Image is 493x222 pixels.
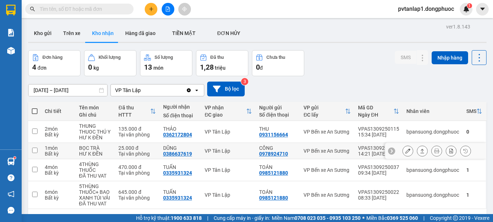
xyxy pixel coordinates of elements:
[304,148,351,154] div: VP Bến xe An Sương
[205,192,252,198] div: VP Tân Lập
[45,132,72,138] div: Bất kỳ
[118,112,150,118] div: HTTT
[79,183,112,201] div: 5THÙNG THUỐC+ BAO XANH TÚI VẢI
[466,167,482,173] div: 1
[466,192,482,198] div: 1
[194,87,200,93] svg: open
[171,215,202,221] strong: 1900 633 818
[406,192,459,198] div: bpansuong.dongphuoc
[79,151,112,157] div: HƯ K ĐỀN
[406,129,459,135] div: bpansuong.dongphuoc
[32,63,36,71] span: 4
[99,55,121,60] div: Khối lượng
[93,65,99,71] span: kg
[163,164,197,170] div: TUẤN
[423,214,424,222] span: |
[45,195,72,201] div: Bất kỳ
[463,6,470,12] img: icon-new-feature
[163,151,192,157] div: 0386637619
[256,63,260,71] span: 0
[358,126,399,132] div: VPAS1309250115
[272,214,361,222] span: Miền Nam
[84,50,136,76] button: Khối lượng0kg
[358,189,399,195] div: VPAS1309250022
[205,112,246,118] div: ĐC giao
[432,51,468,64] button: Nhập hàng
[186,87,192,93] svg: Clear value
[79,145,112,151] div: BỌC TRÀ
[163,145,197,151] div: DŨNG
[8,207,14,214] span: message
[118,164,156,170] div: 470.000 đ
[304,167,351,173] div: VP Bến xe An Sương
[57,25,86,42] button: Trên xe
[259,151,288,157] div: 0978924710
[86,25,119,42] button: Kho nhận
[362,217,365,219] span: ⚪️
[200,63,214,71] span: 1,28
[28,25,57,42] button: Kho gửi
[28,50,80,76] button: Đơn hàng4đơn
[45,164,72,170] div: 4 món
[466,129,482,135] div: 0
[45,170,72,176] div: Bất kỳ
[165,6,170,12] span: file-add
[453,216,458,221] span: copyright
[214,214,270,222] span: Cung cấp máy in - giấy in:
[259,189,296,195] div: TOÁN
[446,23,470,31] div: ver 1.8.143
[295,215,361,221] strong: 0708 023 035 - 0935 103 250
[79,173,112,179] div: ĐÃ THU VAT
[45,126,72,132] div: 2 món
[259,105,296,110] div: Người gửi
[8,191,14,197] span: notification
[45,108,72,114] div: Chi tiết
[358,195,399,201] div: 08:33 [DATE]
[260,65,263,71] span: đ
[14,157,16,159] sup: 1
[392,4,460,13] span: pvtanlap1.dongphuoc
[45,189,72,195] div: 6 món
[207,82,245,96] button: Bộ lọc
[354,102,403,121] th: Toggle SortBy
[304,129,351,135] div: VP Bến xe An Sương
[215,65,226,71] span: triệu
[88,63,92,71] span: 0
[79,161,112,173] div: 4THÙNG THUỐC
[479,6,486,12] span: caret-down
[40,5,125,13] input: Tìm tên, số ĐT hoặc mã đơn
[205,167,252,173] div: VP Tân Lập
[7,47,15,55] img: warehouse-icon
[366,214,418,222] span: Miền Bắc
[79,123,112,135] div: THUNG THUOC THÚ Y
[358,105,393,110] div: Mã GD
[196,50,248,76] button: Đã thu1,28 triệu
[304,105,345,110] div: VP gửi
[119,25,161,42] button: Hàng đã giao
[358,145,399,151] div: VPAS1309250101
[163,195,192,201] div: 0335931324
[43,55,62,60] div: Đơn hàng
[476,3,489,16] button: caret-down
[395,51,416,64] button: SMS
[201,102,256,121] th: Toggle SortBy
[163,189,197,195] div: TUẤN
[79,135,112,140] div: HƯ K ĐỀN
[145,3,157,16] button: plus
[205,148,252,154] div: VP Tân Lập
[304,112,345,118] div: ĐC lấy
[205,105,246,110] div: VP nhận
[178,3,191,16] button: aim
[7,158,15,165] img: warehouse-icon
[300,102,354,121] th: Toggle SortBy
[259,132,288,138] div: 0931156664
[6,5,16,16] img: logo-vxr
[259,112,296,118] div: Số điện thoại
[136,214,202,222] span: Hỗ trợ kỹ thuật:
[468,3,471,8] span: 1
[467,3,472,8] sup: 1
[29,84,107,96] input: Select a date range.
[162,3,174,16] button: file-add
[406,108,459,114] div: Nhân viên
[45,145,72,151] div: 1 món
